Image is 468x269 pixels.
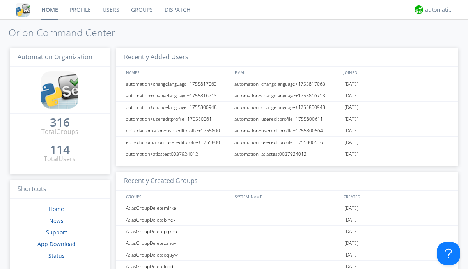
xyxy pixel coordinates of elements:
[124,102,232,113] div: automation+changelanguage+1755800948
[116,172,458,191] h3: Recently Created Groups
[124,78,232,90] div: automation+changelanguage+1755817063
[344,226,358,237] span: [DATE]
[344,125,358,137] span: [DATE]
[48,252,65,259] a: Status
[344,202,358,214] span: [DATE]
[116,113,458,125] a: automation+usereditprofile+1755800611automation+usereditprofile+1755800611[DATE]
[124,237,232,249] div: AtlasGroupDeletezzhov
[124,113,232,125] div: automation+usereditprofile+1755800611
[233,67,342,78] div: EMAIL
[124,191,231,202] div: GROUPS
[116,48,458,67] h3: Recently Added Users
[116,226,458,237] a: AtlasGroupDeletepqkqu[DATE]
[232,90,342,101] div: automation+changelanguage+1755816713
[344,137,358,148] span: [DATE]
[41,71,78,109] img: cddb5a64eb264b2086981ab96f4c1ba7
[415,5,423,14] img: d2d01cd9b4174d08988066c6d424eccd
[344,214,358,226] span: [DATE]
[116,249,458,261] a: AtlasGroupDeleteoquyw[DATE]
[437,242,460,265] iframe: Toggle Customer Support
[50,146,70,153] div: 114
[233,191,342,202] div: SYSTEM_NAME
[10,180,110,199] h3: Shortcuts
[41,127,78,136] div: Total Groups
[116,214,458,226] a: AtlasGroupDeletebinek[DATE]
[344,249,358,261] span: [DATE]
[16,3,30,17] img: cddb5a64eb264b2086981ab96f4c1ba7
[50,118,70,127] a: 316
[232,113,342,125] div: automation+usereditprofile+1755800611
[344,237,358,249] span: [DATE]
[124,137,232,148] div: editedautomation+usereditprofile+1755800516
[232,78,342,90] div: automation+changelanguage+1755817063
[116,90,458,102] a: automation+changelanguage+1755816713automation+changelanguage+1755816713[DATE]
[344,113,358,125] span: [DATE]
[18,53,92,61] span: Automation Organization
[344,102,358,113] span: [DATE]
[49,217,64,224] a: News
[37,240,76,248] a: App Download
[44,155,76,164] div: Total Users
[124,214,232,225] div: AtlasGroupDeletebinek
[50,146,70,155] a: 114
[46,229,67,236] a: Support
[116,148,458,160] a: automation+atlastest0037924012automation+atlastest0037924012[DATE]
[116,202,458,214] a: AtlasGroupDeletemlrke[DATE]
[124,226,232,237] div: AtlasGroupDeletepqkqu
[124,125,232,136] div: editedautomation+usereditprofile+1755800564
[124,148,232,160] div: automation+atlastest0037924012
[49,205,64,213] a: Home
[124,202,232,214] div: AtlasGroupDeletemlrke
[232,125,342,136] div: automation+usereditprofile+1755800564
[116,125,458,137] a: editedautomation+usereditprofile+1755800564automation+usereditprofile+1755800564[DATE]
[344,148,358,160] span: [DATE]
[116,237,458,249] a: AtlasGroupDeletezzhov[DATE]
[124,90,232,101] div: automation+changelanguage+1755816713
[116,78,458,90] a: automation+changelanguage+1755817063automation+changelanguage+1755817063[DATE]
[342,67,451,78] div: JOINED
[116,137,458,148] a: editedautomation+usereditprofile+1755800516automation+usereditprofile+1755800516[DATE]
[232,102,342,113] div: automation+changelanguage+1755800948
[425,6,454,14] div: automation+atlas
[116,102,458,113] a: automation+changelanguage+1755800948automation+changelanguage+1755800948[DATE]
[124,67,231,78] div: NAMES
[344,90,358,102] span: [DATE]
[232,137,342,148] div: automation+usereditprofile+1755800516
[50,118,70,126] div: 316
[232,148,342,160] div: automation+atlastest0037924012
[124,249,232,260] div: AtlasGroupDeleteoquyw
[344,78,358,90] span: [DATE]
[342,191,451,202] div: CREATED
